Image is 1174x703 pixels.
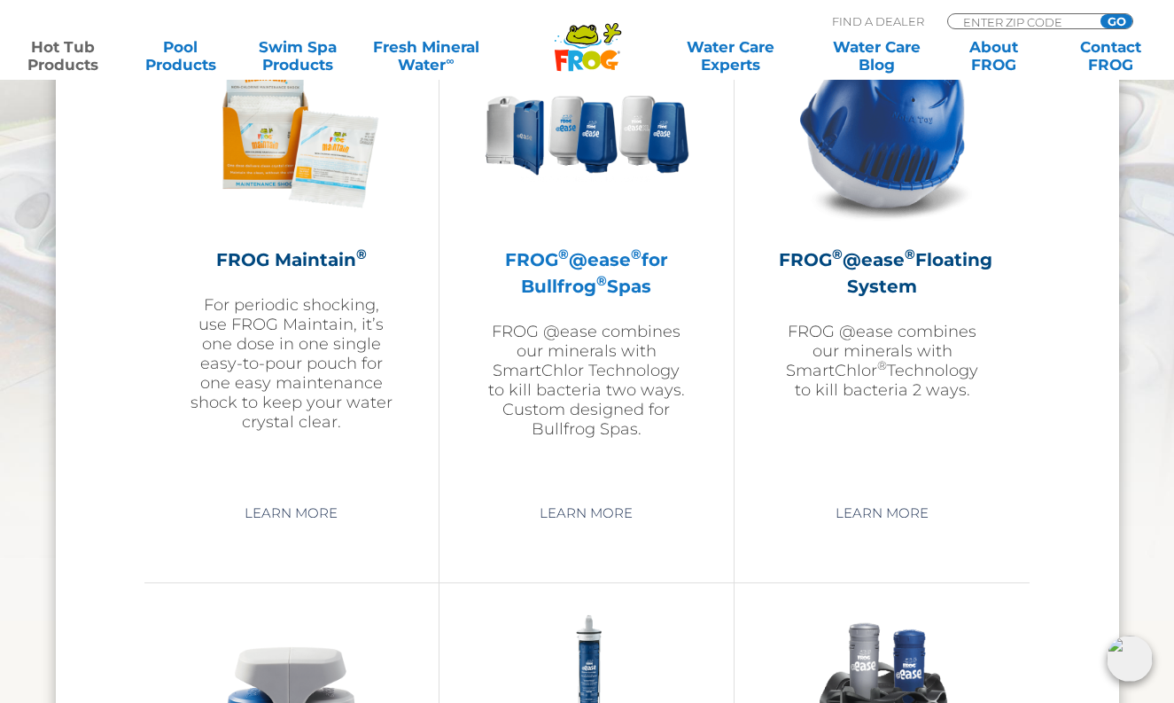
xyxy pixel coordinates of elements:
sup: ® [558,246,569,262]
a: ContactFROG [1065,38,1156,74]
a: AboutFROG [948,38,1039,74]
a: Swim SpaProducts [252,38,343,74]
input: GO [1100,14,1132,28]
a: Learn More [815,497,949,529]
a: Learn More [519,497,653,529]
sup: ® [905,246,915,262]
img: Frog_Maintain_Hero-2-v2-300x300.png [189,23,394,229]
h2: FROG @ease for Bullfrog Spas [484,246,689,300]
a: Water CareExperts [657,38,805,74]
sup: ∞ [446,54,454,67]
sup: ® [877,358,887,372]
a: PoolProducts [135,38,226,74]
p: Find A Dealer [832,13,924,29]
h2: FROG Maintain [189,246,394,273]
sup: ® [596,272,607,289]
sup: ® [631,246,641,262]
sup: ® [832,246,843,262]
p: FROG @ease combines our minerals with SmartChlor Technology to kill bacteria two ways. Custom des... [484,322,689,439]
a: FROG®@ease®for Bullfrog®SpasFROG @ease combines our minerals with SmartChlor Technology to kill b... [484,23,689,484]
input: Zip Code Form [961,14,1081,29]
p: FROG @ease combines our minerals with SmartChlor Technology to kill bacteria 2 ways. [779,322,985,400]
p: For periodic shocking, use FROG Maintain, it’s one dose in one single easy-to-pour pouch for one ... [189,295,394,432]
img: hot-tub-product-atease-system-300x300.png [780,23,985,229]
a: Learn More [224,497,358,529]
img: openIcon [1107,636,1153,682]
a: FROG Maintain®For periodic shocking, use FROG Maintain, it’s one dose in one single easy-to-pour ... [189,23,394,484]
a: Hot TubProducts [18,38,109,74]
h2: FROG @ease Floating System [779,246,985,300]
a: FROG®@ease®Floating SystemFROG @ease combines our minerals with SmartChlor®Technology to kill bac... [779,23,985,484]
a: Water CareBlog [831,38,922,74]
img: bullfrog-product-hero-300x300.png [484,23,689,229]
a: Fresh MineralWater∞ [369,38,484,74]
sup: ® [356,246,367,262]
